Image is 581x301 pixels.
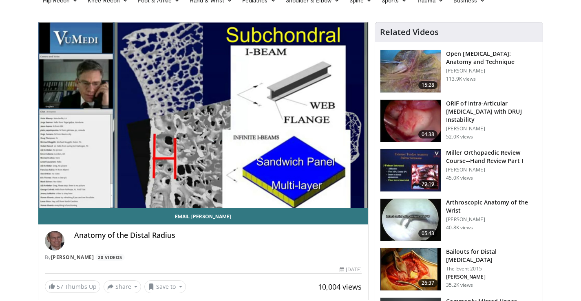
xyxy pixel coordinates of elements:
a: 20 Videos [95,254,125,261]
p: The Event 2015 [446,266,538,272]
p: 113.9K views [446,76,476,82]
span: 79:19 [418,180,438,188]
p: 45.0K views [446,175,473,181]
h3: Open [MEDICAL_DATA]: Anatomy and Technique [446,50,538,66]
div: [DATE] [340,266,362,273]
h4: Anatomy of the Distal Radius [74,231,362,240]
a: [PERSON_NAME] [51,254,94,261]
img: a6f1be81-36ec-4e38-ae6b-7e5798b3883c.150x105_q85_crop-smart_upscale.jpg [380,199,441,241]
p: 35.2K views [446,282,473,288]
img: 01482765-6846-4a6d-ad01-5b634001122a.150x105_q85_crop-smart_upscale.jpg [380,248,441,290]
p: 52.0K views [446,134,473,140]
button: Share [104,280,141,293]
p: [PERSON_NAME] [446,216,538,223]
p: [PERSON_NAME] [446,68,538,74]
img: f205fea7-5dbf-4452-aea8-dd2b960063ad.150x105_q85_crop-smart_upscale.jpg [380,100,441,142]
p: [PERSON_NAME] [446,125,538,132]
a: 15:28 Open [MEDICAL_DATA]: Anatomy and Technique [PERSON_NAME] 113.9K views [380,50,538,93]
video-js: Video Player [38,22,369,208]
a: 57 Thumbs Up [45,280,100,293]
div: By [45,254,362,261]
h3: Miller Orthopaedic Review Course--Hand Review Part I [446,149,538,165]
h3: Arthroscopic Anatomy of the Wrist [446,198,538,215]
img: Bindra_-_open_carpal_tunnel_2.png.150x105_q85_crop-smart_upscale.jpg [380,50,441,92]
p: 40.8K views [446,224,473,231]
span: 05:43 [418,229,438,237]
a: 79:19 Miller Orthopaedic Review Course--Hand Review Part I [PERSON_NAME] 45.0K views [380,149,538,192]
p: [PERSON_NAME] [446,167,538,173]
a: Email [PERSON_NAME] [38,208,369,224]
p: [PERSON_NAME] [446,274,538,280]
h4: Related Videos [380,27,439,37]
button: Save to [144,280,186,293]
img: Avatar [45,231,64,250]
h3: Bailouts for Distal [MEDICAL_DATA] [446,248,538,264]
span: 26:37 [418,279,438,287]
img: miller_1.png.150x105_q85_crop-smart_upscale.jpg [380,149,441,191]
a: 04:38 ORIF of Intra-Articular [MEDICAL_DATA] with DRUJ Instability [PERSON_NAME] 52.0K views [380,99,538,143]
span: 15:28 [418,81,438,89]
a: 26:37 Bailouts for Distal [MEDICAL_DATA] The Event 2015 [PERSON_NAME] 35.2K views [380,248,538,291]
a: 05:43 Arthroscopic Anatomy of the Wrist [PERSON_NAME] 40.8K views [380,198,538,242]
h3: ORIF of Intra-Articular [MEDICAL_DATA] with DRUJ Instability [446,99,538,124]
span: 04:38 [418,130,438,138]
span: 10,004 views [318,282,362,292]
span: 57 [57,283,63,290]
